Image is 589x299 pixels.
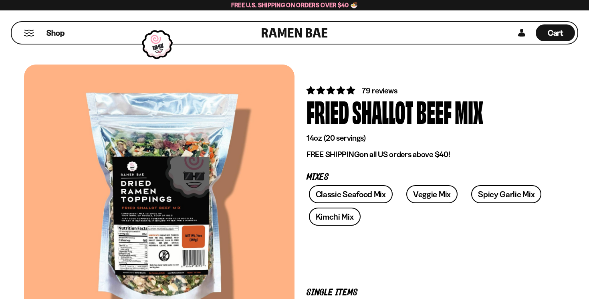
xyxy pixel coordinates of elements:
a: Spicy Garlic Mix [471,185,541,203]
strong: FREE SHIPPING [307,149,359,159]
p: Single Items [307,289,553,297]
button: Mobile Menu Trigger [24,30,34,36]
div: Cart [536,22,575,44]
p: on all US orders above $40! [307,149,553,160]
a: Shop [46,24,65,41]
span: 4.82 stars [307,85,357,95]
a: Classic Seafood Mix [309,185,393,203]
div: Beef [416,96,452,126]
p: Mixes [307,174,553,181]
div: Shallot [352,96,413,126]
span: Shop [46,28,65,38]
p: 14oz (20 servings) [307,133,553,143]
span: 79 reviews [362,86,397,95]
div: Mix [455,96,483,126]
span: Free U.S. Shipping on Orders over $40 🍜 [231,1,358,9]
a: Veggie Mix [406,185,458,203]
span: Cart [548,28,563,38]
a: Kimchi Mix [309,208,361,226]
div: Fried [307,96,349,126]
